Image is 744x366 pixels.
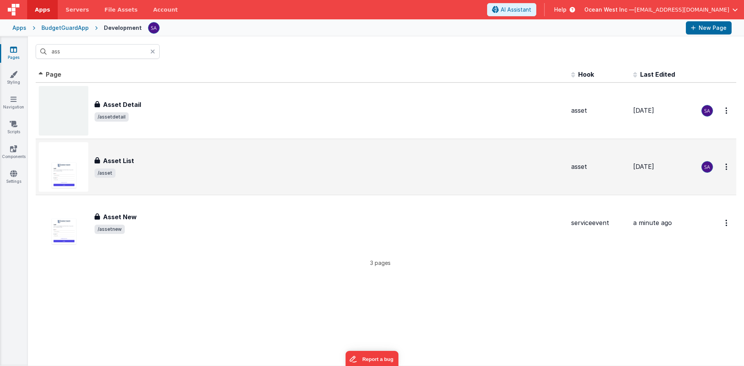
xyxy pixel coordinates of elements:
span: [DATE] [633,107,654,114]
button: New Page [686,21,732,34]
button: Options [721,103,733,119]
span: /assetnew [95,225,125,234]
div: asset [571,162,627,171]
span: File Assets [105,6,138,14]
img: 79293985458095ca2ac202dc7eb50dda [702,162,713,172]
span: Help [554,6,567,14]
div: Development [104,24,142,32]
div: asset [571,106,627,115]
span: Ocean West Inc — [584,6,634,14]
div: Apps [12,24,26,32]
span: /assetdetail [95,112,129,122]
input: Search pages, id's ... [36,44,160,59]
img: 79293985458095ca2ac202dc7eb50dda [148,22,159,33]
span: Last Edited [640,70,675,78]
img: 79293985458095ca2ac202dc7eb50dda [702,105,713,116]
button: Options [721,215,733,231]
h3: Asset New [103,212,137,222]
p: 3 pages [36,259,725,267]
span: AI Assistant [501,6,531,14]
span: Apps [35,6,50,14]
div: BudgetGuardApp [41,24,89,32]
span: [EMAIL_ADDRESS][DOMAIN_NAME] [634,6,729,14]
div: serviceevent [571,218,627,227]
button: Options [721,159,733,175]
span: [DATE] [633,163,654,170]
span: a minute ago [633,219,672,227]
button: Ocean West Inc — [EMAIL_ADDRESS][DOMAIN_NAME] [584,6,738,14]
h3: Asset Detail [103,100,141,109]
span: Servers [65,6,89,14]
span: Hook [578,70,594,78]
span: /asset [95,168,115,178]
span: Page [46,70,61,78]
h3: Asset List [103,156,134,165]
button: AI Assistant [487,3,536,16]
